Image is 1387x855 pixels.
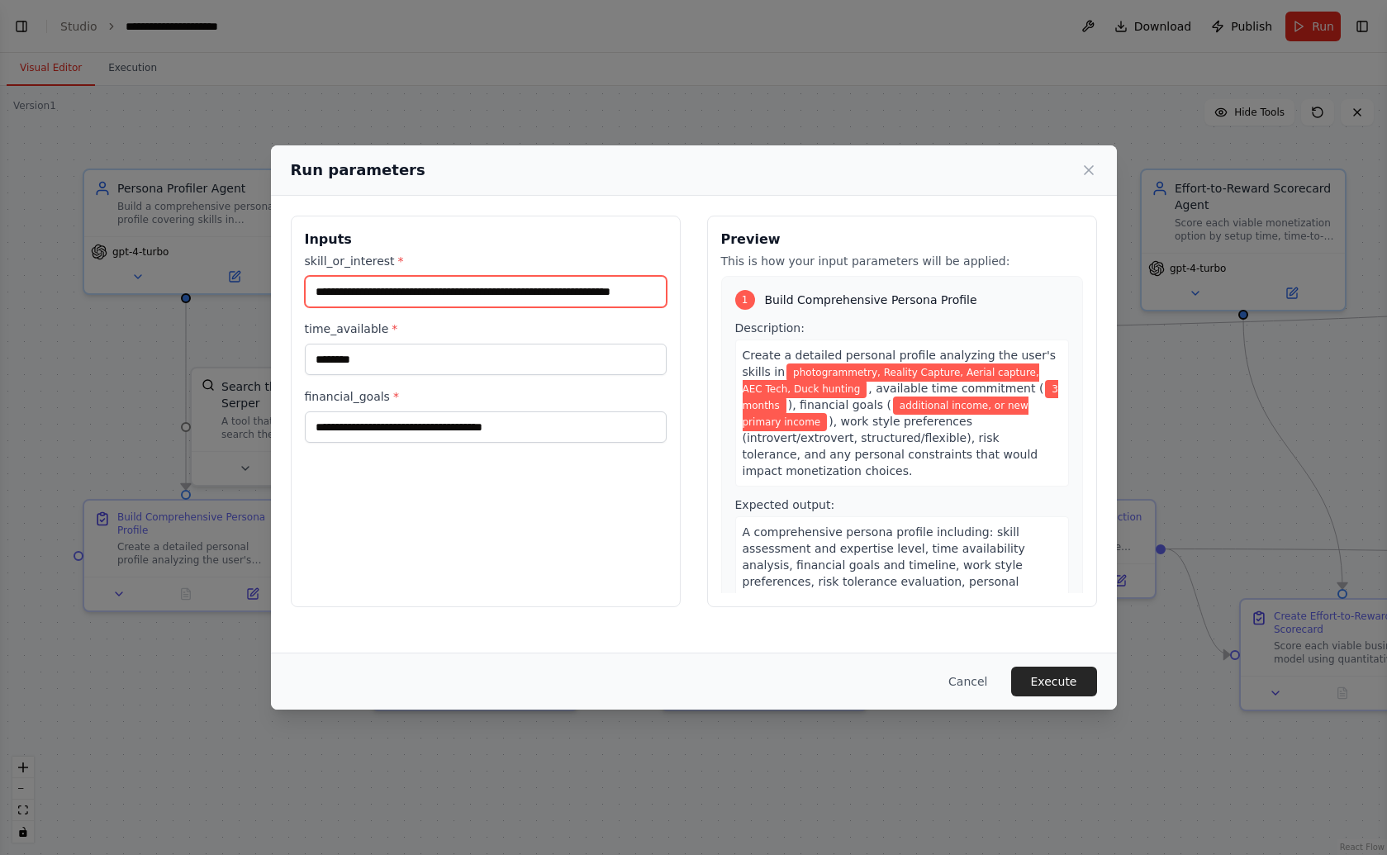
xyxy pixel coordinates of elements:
button: Execute [1011,667,1097,696]
div: 1 [735,290,755,310]
span: Variable: time_available [743,380,1059,415]
label: skill_or_interest [305,253,667,269]
h2: Run parameters [291,159,425,182]
span: Description: [735,321,805,335]
span: Expected output: [735,498,835,511]
label: financial_goals [305,388,667,405]
span: Variable: financial_goals [743,397,1028,431]
span: ), financial goals ( [788,398,891,411]
span: Variable: skill_or_interest [743,363,1039,398]
label: time_available [305,321,667,337]
span: Build Comprehensive Persona Profile [765,292,977,308]
span: , available time commitment ( [868,382,1043,395]
span: A comprehensive persona profile including: skill assessment and expertise level, time availabilit... [743,525,1056,638]
h3: Preview [721,230,1083,249]
button: Cancel [935,667,1000,696]
h3: Inputs [305,230,667,249]
span: ), work style preferences (introvert/extrovert, structured/flexible), risk tolerance, and any per... [743,415,1038,477]
span: Create a detailed personal profile analyzing the user's skills in [743,349,1057,378]
p: This is how your input parameters will be applied: [721,253,1083,269]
